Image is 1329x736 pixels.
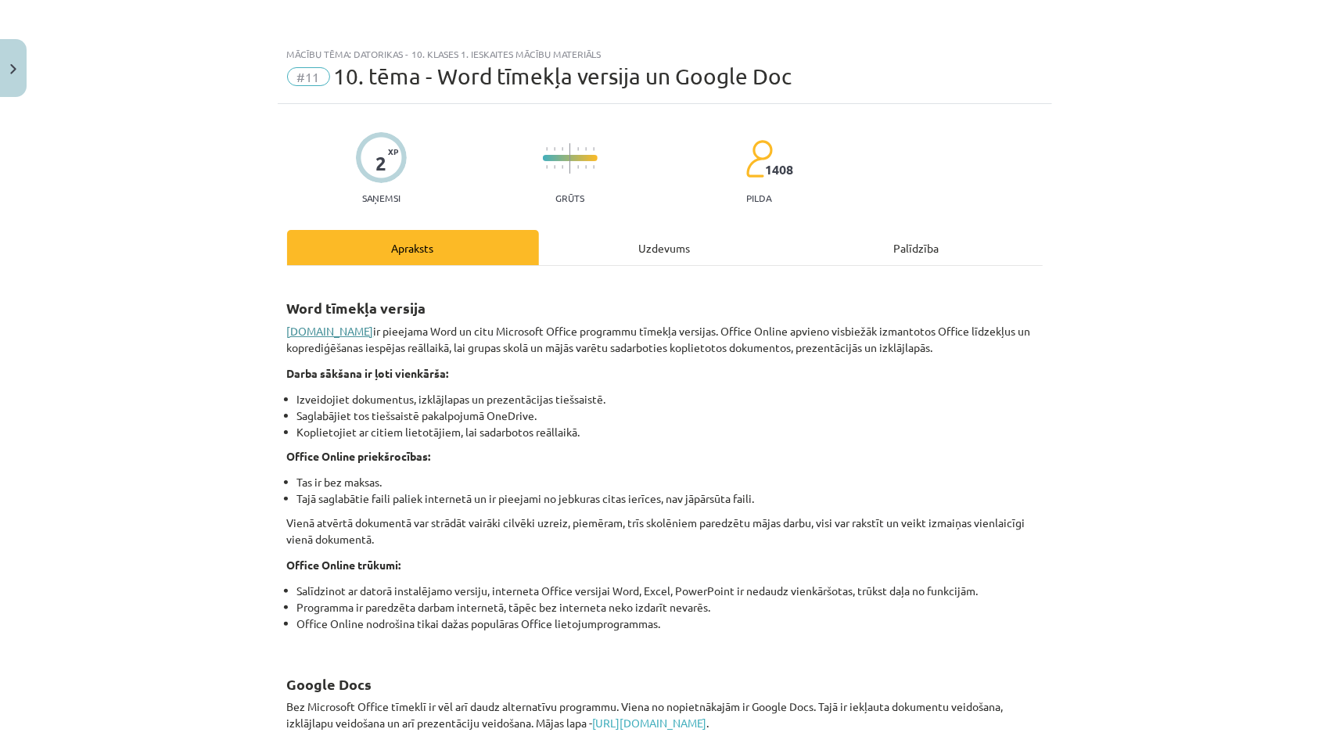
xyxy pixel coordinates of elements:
p: pilda [746,192,771,203]
a: [DOMAIN_NAME] [287,324,374,338]
img: icon-short-line-57e1e144782c952c97e751825c79c345078a6d821885a25fce030b3d8c18986b.svg [546,147,548,151]
img: icon-short-line-57e1e144782c952c97e751825c79c345078a6d821885a25fce030b3d8c18986b.svg [554,147,555,151]
div: Mācību tēma: Datorikas - 10. klases 1. ieskaites mācību materiāls [287,48,1043,59]
img: students-c634bb4e5e11cddfef0936a35e636f08e4e9abd3cc4e673bd6f9a4125e45ecb1.svg [745,139,773,178]
strong: Office Online trūkumi: [287,558,401,572]
p: Grūts [555,192,584,203]
div: 2 [375,153,386,174]
p: ir pieejama Word un citu Microsoft Office programmu tīmekļa versijas. Office Online apvieno visbi... [287,323,1043,356]
li: Programma ir paredzēta darbam internetā, tāpēc bez interneta neko izdarīt nevarēs. [297,599,1043,616]
div: Palīdzība [791,230,1043,265]
span: #11 [287,67,330,86]
li: Office Online nodrošina tikai dažas populāras Office lietojumprogrammas. [297,616,1043,648]
img: icon-long-line-d9ea69661e0d244f92f715978eff75569469978d946b2353a9bb055b3ed8787d.svg [569,143,571,174]
img: icon-short-line-57e1e144782c952c97e751825c79c345078a6d821885a25fce030b3d8c18986b.svg [577,147,579,151]
span: XP [388,147,398,156]
p: Saņemsi [356,192,407,203]
p: Vienā atvērtā dokumentā var strādāt vairāki cilvēki uzreiz, piemēram, trīs skolēniem paredzētu mā... [287,515,1043,548]
div: Uzdevums [539,230,791,265]
li: Tas ir bez maksas. [297,474,1043,490]
img: icon-short-line-57e1e144782c952c97e751825c79c345078a6d821885a25fce030b3d8c18986b.svg [593,147,594,151]
li: Tajā saglabātie faili paliek internetā un ir pieejami no jebkuras citas ierīces, nav jāpārsūta fa... [297,490,1043,507]
img: icon-short-line-57e1e144782c952c97e751825c79c345078a6d821885a25fce030b3d8c18986b.svg [554,165,555,169]
span: 10. tēma - Word tīmekļa versija un Google Doc [334,63,792,89]
a: [URL][DOMAIN_NAME] [593,716,707,730]
img: icon-close-lesson-0947bae3869378f0d4975bcd49f059093ad1ed9edebbc8119c70593378902aed.svg [10,64,16,74]
strong: Word tīmekļa versija [287,299,426,317]
strong: Darba sākšana ir ļoti vienkārša: [287,366,449,380]
img: icon-short-line-57e1e144782c952c97e751825c79c345078a6d821885a25fce030b3d8c18986b.svg [585,147,587,151]
img: icon-short-line-57e1e144782c952c97e751825c79c345078a6d821885a25fce030b3d8c18986b.svg [577,165,579,169]
span: 1408 [765,163,793,177]
img: icon-short-line-57e1e144782c952c97e751825c79c345078a6d821885a25fce030b3d8c18986b.svg [562,147,563,151]
p: Bez Microsoft Office tīmeklī ir vēl arī daudz alternatīvu programmu. Viena no nopietnākajām ir Go... [287,698,1043,731]
img: icon-short-line-57e1e144782c952c97e751825c79c345078a6d821885a25fce030b3d8c18986b.svg [585,165,587,169]
img: icon-short-line-57e1e144782c952c97e751825c79c345078a6d821885a25fce030b3d8c18986b.svg [546,165,548,169]
li: Izveidojiet dokumentus, izklājlapas un prezentācijas tiešsaistē. [297,391,1043,407]
strong: Office Online priekšrocības: [287,449,431,463]
strong: Google Docs [287,675,372,693]
div: Apraksts [287,230,539,265]
li: Salīdzinot ar datorā instalējamo versiju, interneta Office versijai Word, Excel, PowerPoint ir ne... [297,583,1043,599]
img: icon-short-line-57e1e144782c952c97e751825c79c345078a6d821885a25fce030b3d8c18986b.svg [593,165,594,169]
li: Saglabājiet tos tiešsaistē pakalpojumā OneDrive. [297,407,1043,424]
li: Koplietojiet ar citiem lietotājiem, lai sadarbotos reāllaikā. [297,424,1043,440]
img: icon-short-line-57e1e144782c952c97e751825c79c345078a6d821885a25fce030b3d8c18986b.svg [562,165,563,169]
